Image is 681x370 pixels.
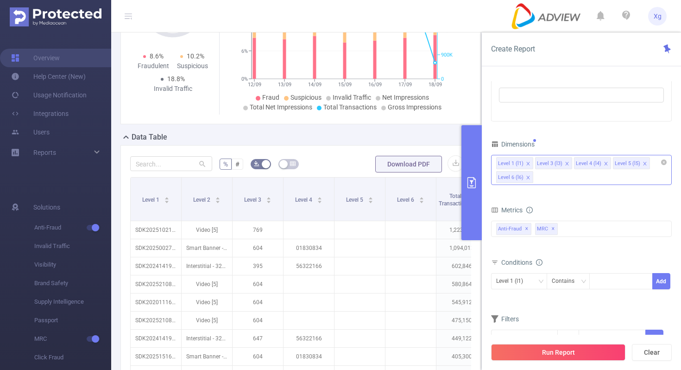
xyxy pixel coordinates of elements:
p: SDK20251021100302ytwiya4hooryady [131,221,181,239]
i: icon: caret-down [419,199,424,202]
p: 405,300 [436,348,487,365]
button: Add [652,273,670,289]
i: icon: info-circle [536,259,542,266]
p: 449,122 [436,330,487,347]
span: Reports [33,149,56,156]
span: 10.2% [187,52,204,60]
a: Users [11,123,50,141]
span: Net Impressions [382,94,429,101]
p: Smart Banner - 320x50 [0] [182,348,232,365]
i: icon: caret-up [317,196,322,198]
tspan: 1.8M [441,28,453,34]
div: Level 1 (l1) [496,274,530,289]
span: Level 6 [397,197,416,203]
div: Level 1 (l1) [498,158,523,170]
span: Level 4 [295,197,314,203]
span: # [235,160,240,168]
i: icon: table [290,161,296,166]
a: Overview [11,49,60,67]
i: icon: caret-down [266,199,271,202]
span: Visibility [34,255,111,274]
p: Interstitial - 320x480 [1] [182,330,232,347]
div: Level 4 (l4) [576,158,601,170]
tspan: 18/09 [429,82,442,88]
tspan: 16/09 [368,82,382,88]
p: Video [5] [182,221,232,239]
span: Fraud [262,94,279,101]
tspan: 15/09 [338,82,352,88]
span: 8.6% [150,52,164,60]
p: 604 [233,239,283,257]
p: SDK20250027120226cxxdb7eglzgd08b [131,239,181,257]
span: MRC [34,330,111,348]
div: ≥ [562,330,572,345]
p: 56322166 [284,330,334,347]
button: Download PDF [375,156,442,172]
p: SDK20241419020101vsp8u0y4dp7bqf1 [131,257,181,275]
span: Conditions [501,259,542,266]
a: Reports [33,143,56,162]
p: Video [5] [182,312,232,329]
li: Level 1 (l1) [496,157,533,169]
tspan: 0 [441,76,444,82]
p: 475,150 [436,312,487,329]
i: icon: close [526,161,530,167]
span: Xg [654,7,662,26]
p: 1,223,716 [436,221,487,239]
a: Integrations [11,104,69,123]
i: icon: caret-down [215,199,220,202]
span: Metrics [491,206,523,214]
h2: Data Table [132,132,167,143]
i: icon: caret-up [266,196,271,198]
i: icon: close [565,161,569,167]
p: 647 [233,330,283,347]
tspan: 13/09 [278,82,291,88]
div: Contains [552,274,581,289]
span: Create Report [491,45,535,53]
a: Usage Notification [11,86,87,104]
div: Sort [215,196,221,201]
tspan: 900K [441,52,453,58]
p: 604 [233,348,283,365]
p: SDK20251516030429lmclyvf9c9xdsaf [131,348,181,365]
span: Anti-Fraud [496,223,531,235]
div: Sort [317,196,322,201]
span: Invalid Traffic [333,94,371,101]
span: Total Transactions [439,193,472,207]
i: icon: down [581,279,586,285]
tspan: 6% [241,48,248,54]
div: Level 5 (l5) [615,158,640,170]
span: Anti-Fraud [34,218,111,237]
p: SDK20252108090516b1sezypjqlop0ib [131,275,181,293]
div: Sort [164,196,170,201]
i: icon: caret-up [419,196,424,198]
p: SDK20241419020101vsp8u0y4dp7bqf1 [131,330,181,347]
div: Sort [266,196,271,201]
div: Fraudulent [134,61,173,71]
i: icon: close [643,161,647,167]
i: icon: caret-up [164,196,169,198]
span: Total Net Impressions [250,103,312,111]
span: Filters [491,315,519,323]
span: Level 2 [193,197,212,203]
tspan: 17/09 [398,82,412,88]
span: MRC [535,223,558,235]
span: Solutions [33,198,60,217]
p: 1,094,013 [436,239,487,257]
input: filter select [502,89,503,101]
i: icon: caret-down [368,199,373,202]
span: Level 1 [142,197,161,203]
li: Level 5 (l5) [613,157,650,169]
li: Level 4 (l4) [574,157,611,169]
span: Gross Impressions [388,103,441,111]
p: 580,864 [436,275,487,293]
span: 18.8% [167,75,185,83]
p: 545,912 [436,293,487,311]
div: Sort [368,196,373,201]
span: Invalid Traffic [34,237,111,255]
div: Level 6 (l6) [498,172,523,184]
span: Click Fraud [34,348,111,367]
p: 604 [233,293,283,311]
span: Suspicious [290,94,322,101]
i: icon: close [604,161,608,167]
